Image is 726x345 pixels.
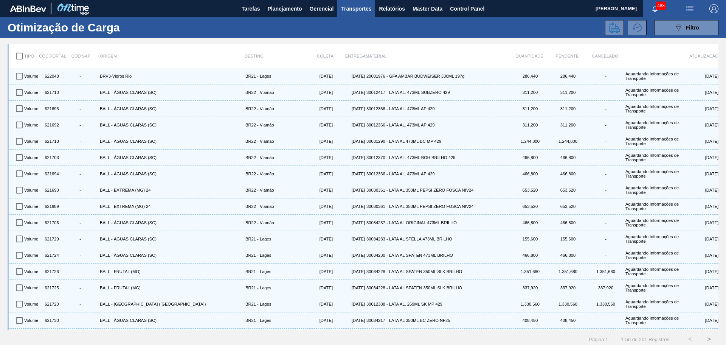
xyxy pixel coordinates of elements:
[23,281,42,294] div: Volume
[588,106,624,111] div: -
[98,314,244,327] div: BALL - ÁGUAS CLARAS (SC)
[333,70,365,83] div: [DATE]
[510,281,548,294] div: 337,920
[301,102,333,115] div: [DATE]
[301,184,333,197] div: [DATE]
[624,86,681,99] div: Aguardando Informações de Transporte
[624,167,681,180] div: Aguardando Informações de Transporte
[588,220,624,225] div: -
[98,184,244,197] div: BALL - EXTREMA (MG) 24
[98,102,244,115] div: BALL - ÁGUAS CLARAS (SC)
[23,70,42,83] div: Volume
[588,237,624,241] div: -
[681,281,718,294] div: [DATE]
[62,106,98,111] div: -
[681,249,718,262] div: [DATE]
[23,314,42,327] div: Volume
[624,102,681,115] div: Aguardando Informações de Transporte
[23,86,42,99] div: Volume
[413,4,442,13] span: Master Data
[366,48,510,64] div: Material
[98,86,244,99] div: BALL - ÁGUAS CLARAS (SC)
[624,216,681,229] div: Aguardando Informações de Transporte
[681,167,718,180] div: [DATE]
[548,265,586,278] div: 1.351,680
[62,74,98,78] div: -
[62,139,98,144] div: -
[588,188,624,192] div: -
[624,249,681,262] div: Aguardando Informações de Transporte
[624,119,681,131] div: Aguardando Informações de Transporte
[333,216,365,229] div: [DATE]
[62,204,98,209] div: -
[548,70,586,83] div: 286,440
[23,265,42,278] div: Volume
[62,318,98,323] div: -
[301,298,333,311] div: [DATE]
[365,70,510,83] div: 20001976 - GFA AMBAR BUDWEISER 330ML 197g
[365,102,510,115] div: 30012366 - LATA AL. 473ML AP 429
[365,135,510,148] div: 30031290 - LATA AL 473ML BC MP 429
[681,86,718,99] div: [DATE]
[43,48,62,64] div: Cód.Portal
[98,167,244,180] div: BALL - ÁGUAS CLARAS (SC)
[333,233,365,245] div: [DATE]
[301,86,333,99] div: [DATE]
[23,249,42,262] div: Volume
[365,265,510,278] div: 30034228 - LATA AL SPATEN 350ML SLK BRILHO
[100,48,245,64] div: Origem
[624,314,681,327] div: Aguardando Informações de Transporte
[548,216,586,229] div: 466,800
[548,119,586,131] div: 311,200
[365,184,510,197] div: 30030361 - LATA AL 350ML PEPSI ZERO FOSCA NIV24
[624,265,681,278] div: Aguardando Informações de Transporte
[548,184,586,197] div: 653,520
[301,233,333,245] div: [DATE]
[548,135,586,148] div: 1.244,800
[42,249,60,262] div: 621724
[624,135,681,148] div: Aguardando Informações de Transporte
[365,151,510,164] div: 30012370 - LATA AL. 473ML BOH BRILHO 429
[42,70,60,83] div: 622048
[244,216,301,229] div: BR22 - Viamão
[510,249,548,262] div: 466,800
[333,167,365,180] div: [DATE]
[244,70,301,83] div: BR21 - Lages
[42,281,60,294] div: 621725
[548,249,586,262] div: 466,800
[588,318,624,323] div: -
[244,151,301,164] div: BR22 - Viamão
[42,184,60,197] div: 621690
[681,70,718,83] div: [DATE]
[23,119,42,131] div: Volume
[548,233,586,245] div: 155,600
[365,216,510,229] div: 30034237 - LATA AL ORIGINAL 473ML BRILHO
[654,20,718,35] button: Filtro
[24,48,43,64] div: Tipo
[98,265,244,278] div: BALL - FRUTAL (MG)
[548,314,586,327] div: 408,450
[586,298,624,311] div: 1.330,560
[685,4,694,13] img: userActions
[450,4,484,13] span: Control Panel
[333,86,365,99] div: [DATE]
[267,4,302,13] span: Planejamento
[548,86,586,99] div: 311,200
[244,265,301,278] div: BR21 - Lages
[510,233,548,245] div: 155,600
[510,151,548,164] div: 466,800
[23,167,42,180] div: Volume
[588,123,624,127] div: -
[333,298,365,311] div: [DATE]
[681,184,718,197] div: [DATE]
[681,48,718,64] div: Atualização
[301,265,333,278] div: [DATE]
[365,86,510,99] div: 30012417 - LATA AL. 473ML SUBZERO 429
[333,281,365,294] div: [DATE]
[681,314,718,327] div: [DATE]
[588,90,624,95] div: -
[244,102,301,115] div: BR22 - Viamão
[548,281,586,294] div: 337,920
[98,249,244,262] div: BALL - ÁGUAS CLARAS (SC)
[624,70,681,83] div: Aguardando Informações de Transporte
